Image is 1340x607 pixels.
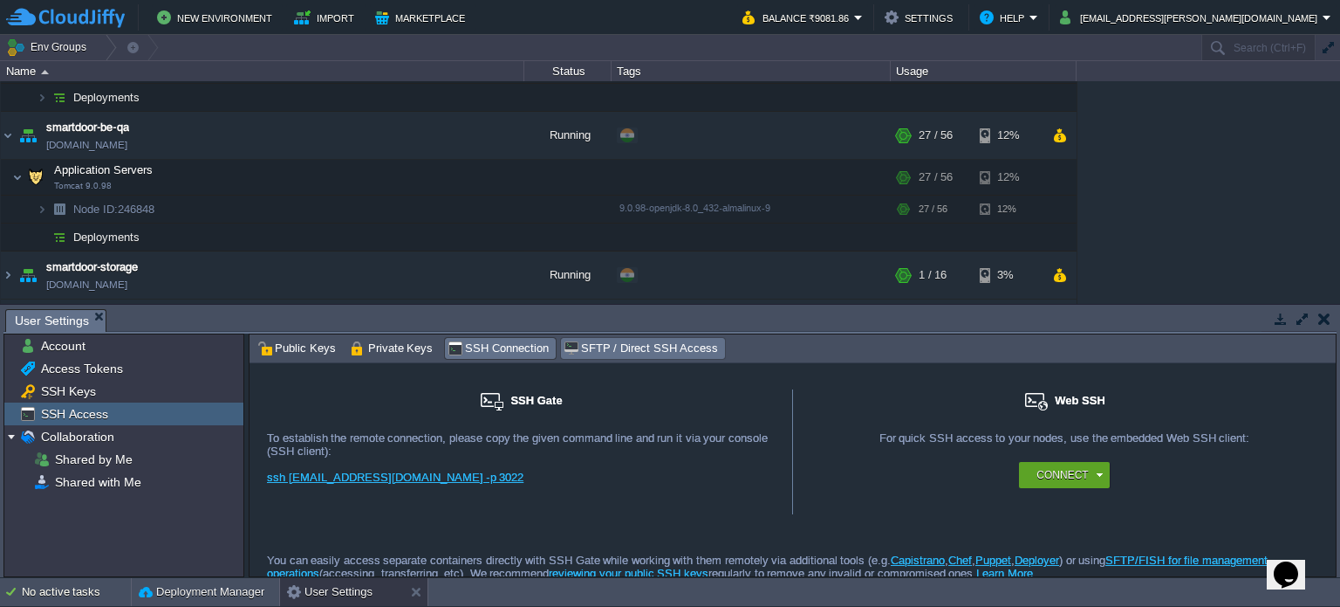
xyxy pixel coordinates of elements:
img: AMDAwAAAACH5BAEAAAAALAAAAAABAAEAAAICRAEAOw== [1,112,15,159]
span: Tomcat 9.0.98 [54,181,112,191]
a: Access Tokens [38,361,126,376]
img: AMDAwAAAACH5BAEAAAAALAAAAAABAAEAAAICRAEAOw== [16,112,40,159]
a: Node ID:246848 [72,202,157,217]
a: Capistrano [891,554,945,567]
button: Balance ₹9081.86 [742,7,854,28]
img: AMDAwAAAACH5BAEAAAAALAAAAAABAAEAAAICRAEAOw== [47,224,72,251]
div: 27 / 56 [919,160,953,195]
div: 9% [980,300,1036,347]
button: [EMAIL_ADDRESS][PERSON_NAME][DOMAIN_NAME] [1060,7,1323,28]
div: 3% [980,252,1036,299]
img: AMDAwAAAACH5BAEAAAAALAAAAAABAAEAAAICRAEAOw== [16,252,40,299]
span: User Settings [15,310,89,332]
img: AMDAwAAAACH5BAEAAAAALAAAAAABAAEAAAICRAEAOw== [1,252,15,299]
div: Running [524,252,612,299]
img: AMDAwAAAACH5BAEAAAAALAAAAAABAAEAAAICRAEAOw== [37,196,47,223]
a: [DOMAIN_NAME] [46,136,127,154]
button: Connect [1036,466,1088,484]
div: Status [525,61,611,81]
a: Shared by Me [51,452,135,467]
a: Application ServersTomcat 9.0.98 [52,163,155,176]
button: Marketplace [375,7,470,28]
div: 12% [980,160,1036,195]
a: SFTP/FISH for file management operations [267,554,1268,580]
a: SSH Access [38,406,111,422]
span: Node ID: [73,203,118,216]
a: Learn More [976,567,1033,580]
span: SSH Connection [448,339,549,358]
div: Running [524,112,612,159]
a: Shared with Me [51,474,144,490]
button: New Environment [157,7,277,28]
div: 1 / 16 [919,252,947,299]
iframe: chat widget [1267,537,1323,590]
div: Usage [892,61,1076,81]
div: To establish the remote connection, please copy the given command line and run it via your consol... [267,431,775,458]
button: Import [294,7,359,28]
div: For quick SSH access to your nodes, use the embedded Web SSH client: [810,431,1318,462]
a: Chef [948,554,972,567]
div: 27 / 56 [919,112,953,159]
div: 12% [980,112,1036,159]
img: AMDAwAAAACH5BAEAAAAALAAAAAABAAEAAAICRAEAOw== [16,300,40,347]
a: Account [38,338,88,354]
div: Name [2,61,523,81]
span: Application Servers [52,162,155,177]
span: SSH Gate [510,394,562,407]
div: Tags [612,61,890,81]
div: Running [524,300,612,347]
span: Private Keys [351,339,434,358]
img: AMDAwAAAACH5BAEAAAAALAAAAAABAAEAAAICRAEAOw== [47,84,72,111]
button: Env Groups [6,35,92,59]
img: AMDAwAAAACH5BAEAAAAALAAAAAABAAEAAAICRAEAOw== [47,196,72,223]
div: 12% [980,196,1036,223]
span: Public Keys [257,339,336,358]
span: SFTP / Direct SSH Access [564,339,718,358]
img: AMDAwAAAACH5BAEAAAAALAAAAAABAAEAAAICRAEAOw== [24,160,48,195]
img: AMDAwAAAACH5BAEAAAAALAAAAAABAAEAAAICRAEAOw== [37,224,47,251]
span: [DOMAIN_NAME] [46,276,127,293]
a: reviewing your public SSH keys [549,567,708,580]
a: Puppet [975,554,1011,567]
a: ssh [EMAIL_ADDRESS][DOMAIN_NAME] -p 3022 [267,471,523,484]
img: AMDAwAAAACH5BAEAAAAALAAAAAABAAEAAAICRAEAOw== [41,70,49,74]
span: 246848 [72,202,157,217]
button: User Settings [287,583,373,601]
a: SSH Keys [38,383,99,399]
div: You can easily access separate containers directly with SSH Gate while working with them remotely... [250,514,1336,586]
button: Help [980,7,1029,28]
div: No active tasks [22,578,131,606]
button: Settings [885,7,958,28]
span: 9.0.98-openjdk-8.0_432-almalinux-9 [619,203,770,213]
a: Deployments [72,90,142,105]
a: smartdoor-be-qa [46,119,129,136]
a: Deployer [1015,554,1059,567]
img: AMDAwAAAACH5BAEAAAAALAAAAAABAAEAAAICRAEAOw== [12,160,23,195]
img: AMDAwAAAACH5BAEAAAAALAAAAAABAAEAAAICRAEAOw== [37,84,47,111]
img: AMDAwAAAACH5BAEAAAAALAAAAAABAAEAAAICRAEAOw== [1,300,15,347]
span: Web SSH [1055,394,1105,407]
button: Deployment Manager [139,583,264,601]
a: Collaboration [38,429,117,445]
div: 27 / 56 [919,196,947,223]
img: CloudJiffy [6,7,125,29]
a: Deployments [72,230,142,245]
div: 2 / 8 [919,300,940,347]
a: smartdoor-storage [46,259,138,276]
